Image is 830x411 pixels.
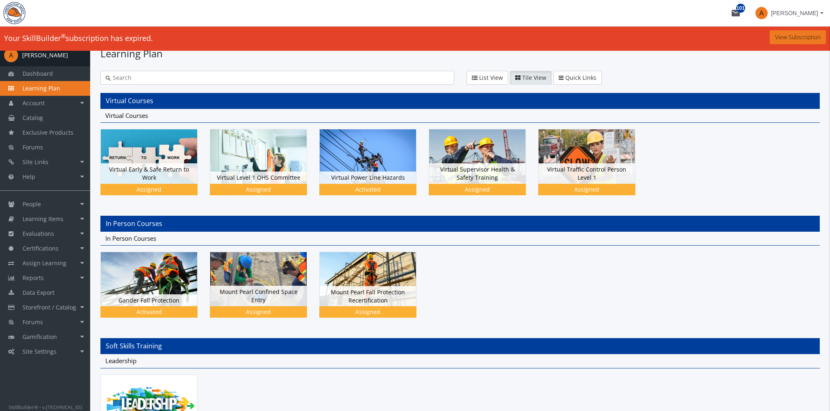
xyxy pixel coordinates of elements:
div: Activated [321,185,415,194]
div: Assigned [102,185,196,194]
span: Reports [23,274,44,282]
span: Assign Learning [23,259,66,267]
span: A [4,48,18,62]
span: Dashboard [23,70,53,77]
div: Virtual Level 1 OHS Committee [210,172,307,184]
button: View Subscription [770,30,826,44]
span: Storefront / Catalog [23,303,76,311]
div: Gander Fall Protection [100,252,210,330]
div: Mount Pearl Fall Protection Recertification [320,286,416,306]
div: [PERSON_NAME] [22,51,68,59]
span: Data Export [23,289,55,296]
span: Account [23,99,45,107]
div: Assigned [211,185,305,194]
div: Virtual Level 1 OHS Committee [210,129,319,207]
div: Virtual Power Line Hazards [319,129,429,207]
div: Assigned [211,308,305,316]
span: Catalog [23,114,43,122]
span: Exclusive Products [23,129,73,136]
span: Tile View [522,74,546,81]
span: Virtual Courses [105,111,148,120]
div: Virtual Early & Safe Return to Work [100,129,210,207]
span: Soft Skills Training [106,341,162,350]
span: Forums [23,318,43,326]
span: A [755,7,768,19]
div: Mount Pearl Confined Space Entry [210,286,307,306]
div: Assigned [430,185,524,194]
div: Mount Pearl Confined Space Entry [210,252,319,330]
span: Site Settings [23,348,57,355]
span: Your SkillBuilder subscription has expired. [4,33,153,43]
span: People [23,200,41,208]
div: Virtual Traffic Control Person Level 1 [539,163,635,183]
mat-icon: mail [731,8,741,18]
div: Virtual Power Line Hazards [320,172,416,184]
span: Gamification [23,333,57,341]
span: Learning Plan [23,84,60,92]
span: Quick Links [565,74,596,81]
h1: Learning Plan [100,47,820,61]
span: Evaluations [23,230,54,237]
small: SkillBuilder® - v.[TECHNICAL_ID] [9,404,82,410]
sup: ® [61,32,66,40]
span: Virtual Courses [106,96,153,105]
span: Site Links [23,158,48,166]
div: Virtual Early & Safe Return to Work [101,163,197,183]
div: Assigned [540,185,634,194]
div: Gander Fall Protection [101,294,197,307]
span: List View [479,74,503,81]
div: Virtual Supervisor Health & Safety Training [429,129,538,207]
span: In Person Courses [105,234,156,242]
span: Leadership [105,357,136,365]
span: Help [23,173,35,181]
input: Search [111,74,449,82]
span: In Person Courses [106,219,162,228]
span: Certifications [23,244,59,252]
div: Assigned [321,308,415,316]
div: Virtual Traffic Control Person Level 1 [538,129,648,207]
span: [PERSON_NAME] [771,6,818,20]
div: Virtual Supervisor Health & Safety Training [429,163,525,183]
div: Mount Pearl Fall Protection Recertification [319,252,429,330]
span: Learning Items [23,215,64,223]
span: Forums [23,143,43,151]
div: Activated [102,308,196,316]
